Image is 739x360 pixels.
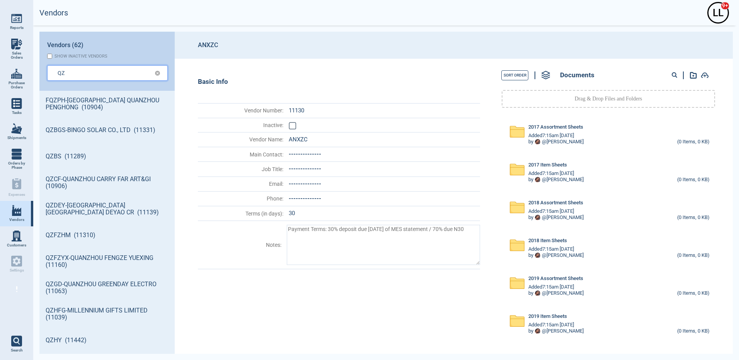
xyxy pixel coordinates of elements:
[12,110,22,115] span: Tasks
[575,95,642,103] p: Drag & Drop Files and Folders
[721,2,729,10] span: 9+
[199,242,281,248] span: Notes :
[289,210,295,217] span: 30
[39,170,175,196] a: QZCF-QUANZHOU CARRY FAR ART&GI (10906)
[39,301,175,327] a: QZHFG-MILLENNIUM GIFTS LIMITED (11039)
[39,91,175,354] div: grid
[690,72,697,79] img: add-document
[287,225,480,265] textarea: Payment Terms: 30% deposit due [DATE] of MES statement / 70% due N30
[39,117,175,143] a: QZBGS-BINGO SOLAR CO., LTD (11331)
[528,139,584,145] div: by @ [PERSON_NAME]
[199,107,283,114] span: Vendor Number :
[39,275,175,301] a: QZGD-QUANZHOU GREENDAY ELECTRO (11063)
[528,162,567,168] span: 2017 Item Sheets
[528,171,574,177] span: Added 7:15am [DATE]
[39,196,175,222] a: QZDEY-[GEOGRAPHIC_DATA] [GEOGRAPHIC_DATA] DEYAO CR (11139)
[47,42,83,49] span: Vendors (62)
[535,290,540,296] img: Avatar
[39,8,68,17] h2: Vendors
[199,166,283,172] span: Job Title :
[199,195,283,202] span: Phone :
[39,248,175,275] a: QZFZYX-QUANZHOU FENGZE YUEXING (11160)
[528,322,574,328] span: Added 7:15am [DATE]
[528,124,583,130] span: 2017 Assortment Sheets
[11,149,22,160] img: menu_icon
[677,139,710,145] div: (0 Items, 0 KB)
[528,215,584,221] div: by @ [PERSON_NAME]
[528,200,583,206] span: 2018 Assortment Sheets
[528,290,584,296] div: by @ [PERSON_NAME]
[11,348,23,353] span: Search
[9,217,24,222] span: Vendors
[528,253,584,258] div: by @ [PERSON_NAME]
[11,39,22,49] img: menu_icon
[528,246,574,252] span: Added 7:15am [DATE]
[39,222,175,248] a: QZFZHM (11310)
[6,81,27,90] span: Purchase Orders
[528,133,574,139] span: Added 7:15am [DATE]
[39,91,175,117] a: FQZPH-[GEOGRAPHIC_DATA] QUANZHOU PENGHONG (10904)
[11,231,22,241] img: menu_icon
[54,54,107,59] div: Show inactive vendors
[199,181,283,187] span: Email :
[528,284,574,290] span: Added 7:15am [DATE]
[708,3,728,22] div: L L
[289,151,321,158] span: --------------
[677,253,710,259] div: (0 Items, 0 KB)
[677,328,710,335] div: (0 Items, 0 KB)
[10,25,24,30] span: Reports
[528,209,574,214] span: Added 7:15am [DATE]
[7,136,26,140] span: Shipments
[528,276,583,282] span: 2019 Assortment Sheets
[58,67,145,78] input: Search
[289,180,321,187] span: --------------
[528,314,567,319] span: 2019 Item Sheets
[6,161,27,170] span: Orders by Phase
[528,238,567,244] span: 2018 Item Sheets
[677,215,710,221] div: (0 Items, 0 KB)
[701,72,709,78] img: add-document
[535,253,540,258] img: Avatar
[535,215,540,220] img: Avatar
[535,328,540,334] img: Avatar
[535,177,540,182] img: Avatar
[199,151,283,158] span: Main Contact :
[11,68,22,79] img: menu_icon
[289,136,308,143] span: ANXZC
[11,13,22,24] img: menu_icon
[289,107,304,114] span: 11130
[7,243,26,248] span: Customers
[39,327,175,353] a: QZHY (11442)
[289,195,321,202] span: --------------
[677,290,710,297] div: (0 Items, 0 KB)
[199,136,283,143] span: Vendor Name :
[199,211,283,217] span: Terms (in days) :
[199,122,283,128] span: Inactive :
[6,51,27,60] span: Sales Orders
[528,328,584,334] div: by @ [PERSON_NAME]
[560,71,594,79] span: Documents
[535,139,540,144] img: Avatar
[528,177,584,183] div: by @ [PERSON_NAME]
[175,32,733,59] header: ANXZC
[677,177,710,183] div: (0 Items, 0 KB)
[11,98,22,109] img: menu_icon
[11,123,22,134] img: menu_icon
[198,78,480,86] div: Basic Info
[39,143,175,170] a: QZBS (11289)
[11,205,22,216] img: menu_icon
[501,70,528,80] button: Sort Order
[289,165,321,172] span: --------------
